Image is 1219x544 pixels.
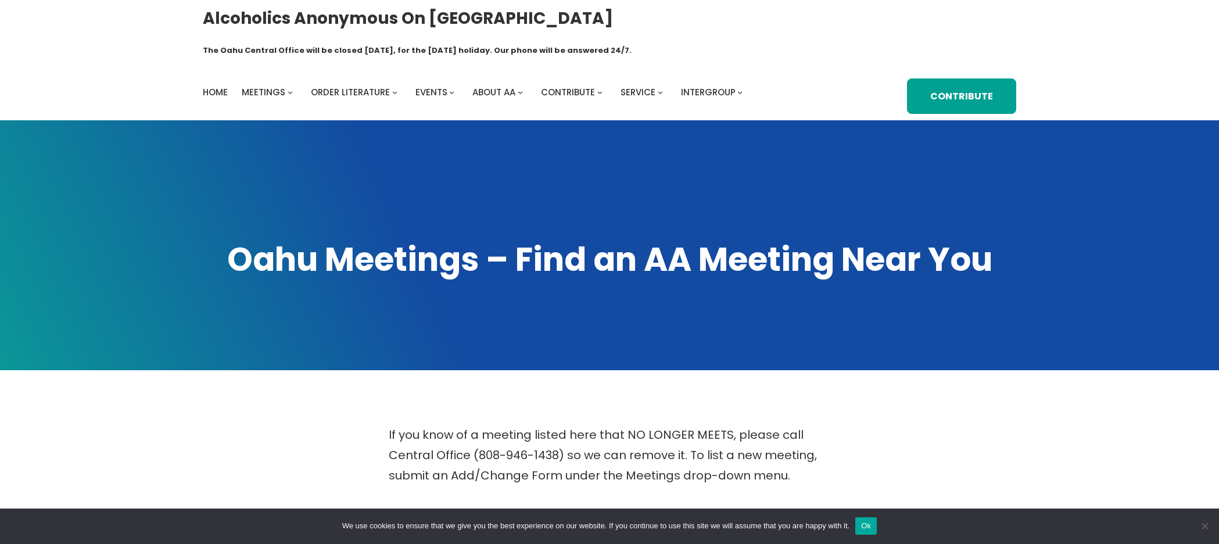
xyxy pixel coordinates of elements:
a: Events [415,84,447,101]
button: Contribute submenu [597,90,603,95]
a: Contribute [907,78,1016,114]
button: Service submenu [658,90,663,95]
p: If you know of a meeting listed here that NO LONGER MEETS, please call Central Office (808-946-14... [389,425,830,486]
a: Intergroup [681,84,736,101]
button: About AA submenu [518,90,523,95]
a: Contribute [541,84,595,101]
nav: Intergroup [203,84,747,101]
a: Home [203,84,228,101]
span: Home [203,86,228,98]
span: Meetings [242,86,285,98]
h1: The Oahu Central Office will be closed [DATE], for the [DATE] holiday. Our phone will be answered... [203,45,632,56]
a: About AA [472,84,515,101]
a: Service [621,84,655,101]
span: No [1199,520,1210,532]
button: Meetings submenu [288,90,293,95]
span: We use cookies to ensure that we give you the best experience on our website. If you continue to ... [342,520,849,532]
a: Alcoholics Anonymous on [GEOGRAPHIC_DATA] [203,4,613,33]
span: Intergroup [681,86,736,98]
span: About AA [472,86,515,98]
button: Ok [855,517,877,535]
button: Intergroup submenu [737,90,743,95]
span: Order Literature [311,86,390,98]
h1: Oahu Meetings – Find an AA Meeting Near You [203,238,1016,282]
span: Service [621,86,655,98]
button: Events submenu [449,90,454,95]
span: Contribute [541,86,595,98]
a: Meetings [242,84,285,101]
span: Events [415,86,447,98]
button: Order Literature submenu [392,90,397,95]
